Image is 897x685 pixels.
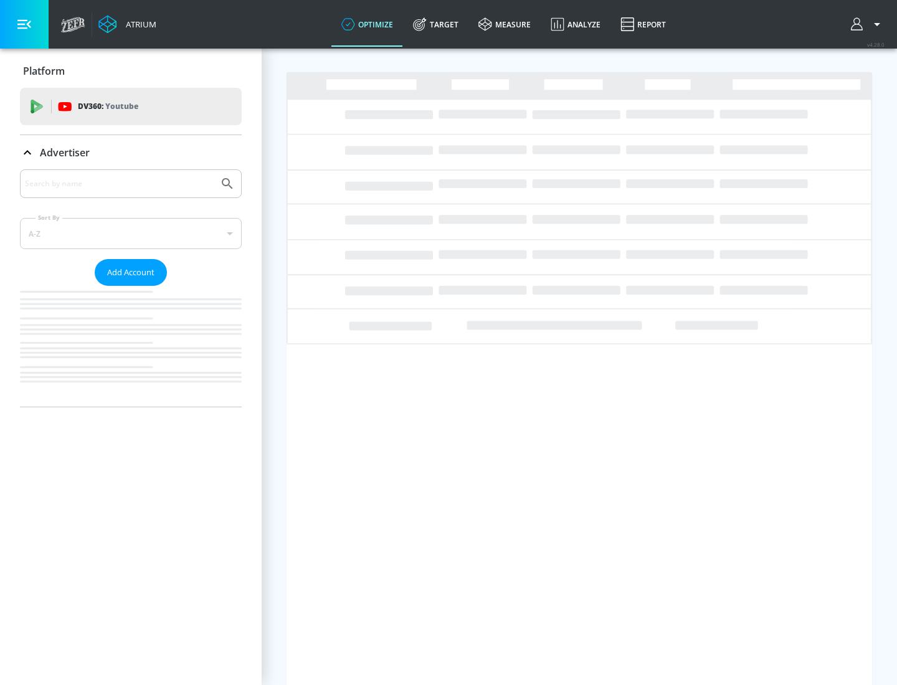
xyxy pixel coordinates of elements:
p: Youtube [105,100,138,113]
p: Platform [23,64,65,78]
div: A-Z [20,218,242,249]
a: Atrium [98,15,156,34]
label: Sort By [36,214,62,222]
div: Advertiser [20,135,242,170]
a: Report [610,2,676,47]
a: measure [468,2,541,47]
a: Target [403,2,468,47]
p: Advertiser [40,146,90,159]
p: DV360: [78,100,138,113]
a: Analyze [541,2,610,47]
div: DV360: Youtube [20,88,242,125]
a: optimize [331,2,403,47]
span: v 4.28.0 [867,41,885,48]
button: Add Account [95,259,167,286]
div: Platform [20,54,242,88]
input: Search by name [25,176,214,192]
nav: list of Advertiser [20,286,242,407]
span: Add Account [107,265,154,280]
div: Atrium [121,19,156,30]
div: Advertiser [20,169,242,407]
